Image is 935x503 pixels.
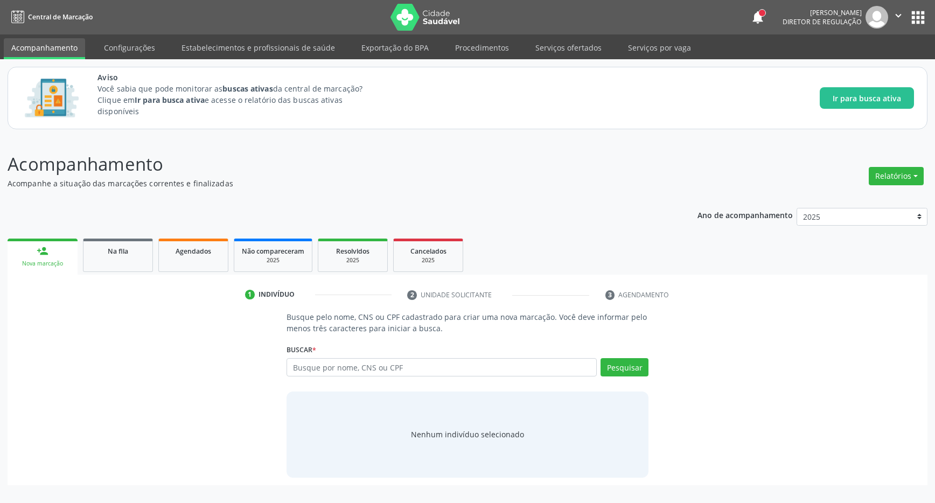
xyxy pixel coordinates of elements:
strong: buscas ativas [222,83,273,94]
button: Ir para busca ativa [820,87,914,109]
a: Acompanhamento [4,38,85,59]
div: 2025 [401,256,455,264]
p: Ano de acompanhamento [697,208,793,221]
a: Exportação do BPA [354,38,436,57]
button: notifications [750,10,765,25]
div: Nenhum indivíduo selecionado [411,429,524,440]
a: Estabelecimentos e profissionais de saúde [174,38,343,57]
div: Nova marcação [15,260,70,268]
div: 2025 [326,256,380,264]
i:  [892,10,904,22]
p: Busque pelo nome, CNS ou CPF cadastrado para criar uma nova marcação. Você deve informar pelo men... [287,311,648,334]
span: Diretor de regulação [783,17,862,26]
input: Busque por nome, CNS ou CPF [287,358,597,376]
button: Pesquisar [601,358,648,376]
div: person_add [37,245,48,257]
strong: Ir para busca ativa [135,95,205,105]
span: Não compareceram [242,247,304,256]
span: Aviso [97,72,382,83]
a: Configurações [96,38,163,57]
a: Serviços ofertados [528,38,609,57]
div: 1 [245,290,255,299]
a: Central de Marcação [8,8,93,26]
label: Buscar [287,341,316,358]
div: [PERSON_NAME] [783,8,862,17]
img: img [866,6,888,29]
p: Acompanhe a situação das marcações correntes e finalizadas [8,178,652,189]
span: Na fila [108,247,128,256]
button:  [888,6,909,29]
span: Resolvidos [336,247,369,256]
img: Imagem de CalloutCard [21,74,82,122]
p: Acompanhamento [8,151,652,178]
span: Agendados [176,247,211,256]
span: Central de Marcação [28,12,93,22]
div: Indivíduo [259,290,295,299]
span: Cancelados [410,247,446,256]
p: Você sabia que pode monitorar as da central de marcação? Clique em e acesse o relatório das busca... [97,83,382,117]
span: Ir para busca ativa [833,93,901,104]
a: Serviços por vaga [620,38,699,57]
div: 2025 [242,256,304,264]
a: Procedimentos [448,38,517,57]
button: apps [909,8,927,27]
button: Relatórios [869,167,924,185]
